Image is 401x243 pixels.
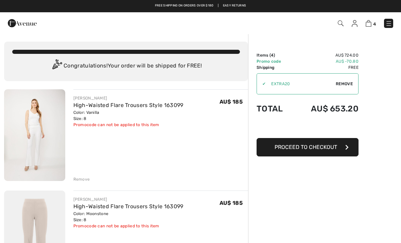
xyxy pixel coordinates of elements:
[8,19,37,26] a: 1ère Avenue
[73,223,184,229] div: Promocode can not be applied to this item
[155,3,214,8] a: Free shipping on orders over $180
[336,81,353,87] span: Remove
[73,95,184,101] div: [PERSON_NAME]
[218,3,219,8] span: |
[220,200,243,206] span: AU$ 185
[293,64,359,71] td: Free
[73,122,184,128] div: Promocode can not be applied to this item
[366,20,371,27] img: Shopping Bag
[73,102,184,108] a: High-Waisted Flare Trousers Style 163099
[338,20,344,26] img: Search
[257,120,359,136] iframe: PayPal
[73,211,184,223] div: Color: Moonstone Size: 8
[50,59,64,73] img: Congratulation2.svg
[293,52,359,58] td: AU$ 724.00
[73,196,184,202] div: [PERSON_NAME]
[293,97,359,120] td: AU$ 653.20
[73,109,184,122] div: Color: Vanilla Size: 8
[366,19,376,27] a: 4
[257,138,359,156] button: Proceed to Checkout
[257,58,293,64] td: Promo code
[12,59,240,73] div: Congratulations! Your order will be shipped for FREE!
[257,97,293,120] td: Total
[275,144,337,150] span: Proceed to Checkout
[73,203,184,210] a: High-Waisted Flare Trousers Style 163099
[4,89,65,181] img: High-Waisted Flare Trousers Style 163099
[385,20,392,27] img: Menu
[8,16,37,30] img: 1ère Avenue
[257,52,293,58] td: Items ( )
[257,64,293,71] td: Shipping
[271,53,274,58] span: 4
[266,74,336,94] input: Promo code
[220,98,243,105] span: AU$ 185
[223,3,246,8] a: Easy Returns
[373,21,376,27] span: 4
[293,58,359,64] td: AU$ -70.80
[352,20,358,27] img: My Info
[257,81,266,87] div: ✔
[73,176,90,182] div: Remove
